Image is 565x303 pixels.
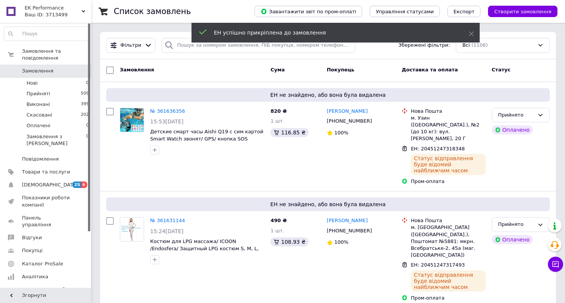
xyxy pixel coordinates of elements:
span: Фільтри [121,42,141,49]
button: Створити замовлення [488,6,557,17]
span: 395 [81,101,89,108]
div: ЕН успішно прикріплена до замовлення [214,29,450,36]
div: Оплачено [492,235,533,244]
span: Cума [270,67,284,73]
span: ЕН: 20451247318348 [411,146,465,151]
div: Пром-оплата [411,295,485,301]
span: Прийняті [27,90,50,97]
span: 0 [86,133,89,147]
button: Завантажити звіт по пром-оплаті [254,6,362,17]
span: 1 шт. [270,118,284,124]
span: 15:24[DATE] [150,228,184,234]
a: [PERSON_NAME] [327,108,368,115]
div: 116.85 ₴ [270,128,308,137]
span: Збережені фільтри: [399,42,450,49]
span: [DEMOGRAPHIC_DATA] [22,181,78,188]
span: Повідомлення [22,156,59,163]
span: 490 ₴ [270,218,287,223]
span: 0 [86,80,89,87]
div: Прийнято [498,111,534,119]
button: Управління статусами [370,6,440,17]
button: Чат з покупцем [548,257,563,272]
span: 509 [81,90,89,97]
span: Замовлення та повідомлення [22,48,91,62]
div: [PHONE_NUMBER] [325,226,374,236]
span: 1 шт. [270,228,284,234]
span: Показники роботи компанії [22,194,70,208]
div: Нова Пошта [411,217,485,224]
div: Ваш ID: 3713499 [25,11,91,18]
a: Костюм для LPG массажа/ ICOON /Endosfera/ Защитный LPG костюм S, M, L, XL S [150,238,259,258]
div: Прийнято [498,221,534,229]
a: Створити замовлення [480,8,557,14]
a: № 361631144 [150,218,185,223]
span: Скасовані [27,112,52,118]
a: [PERSON_NAME] [327,217,368,224]
span: Доставка та оплата [402,67,458,73]
div: Статус відправлення буде відомий найближчим часом [411,270,485,292]
span: Каталог ProSale [22,260,63,267]
span: Статус [492,67,511,73]
div: Оплачено [492,125,533,134]
h1: Список замовлень [114,7,191,16]
input: Пошук за номером замовлення, ПІБ покупця, номером телефону, Email, номером накладної [162,38,355,53]
span: Створити замовлення [494,9,551,14]
span: Покупці [22,247,42,254]
a: № 361636356 [150,108,185,114]
span: ЕН: 20451247317493 [411,262,465,268]
span: EK Performance [25,5,82,11]
div: 108.93 ₴ [270,237,308,246]
span: (1106) [471,42,488,48]
span: Панель управління [22,215,70,228]
span: Нові [27,80,38,87]
span: Інструменти веб-майстра та SEO [22,286,70,300]
span: Замовлення з [PERSON_NAME] [27,133,86,147]
span: 100% [334,239,348,245]
span: Завантажити звіт по пром-оплаті [261,8,356,15]
span: Аналітика [22,273,48,280]
span: 15:53[DATE] [150,118,184,125]
span: Замовлення [22,68,53,74]
span: Виконані [27,101,50,108]
div: Нова Пошта [411,108,485,115]
span: ЕН не знайдено, або вона була видалена [109,200,547,208]
div: Статус відправлення буде відомий найближчим часом [411,154,485,175]
div: м. Узин ([GEOGRAPHIC_DATA].), №2 (до 10 кг): вул. [PERSON_NAME], 20 Г [411,115,485,142]
img: Фото товару [120,108,144,132]
span: Покупець [327,67,355,73]
span: Товари та послуги [22,169,70,175]
span: Експорт [454,9,475,14]
span: Замовлення [120,67,154,73]
a: Детские смарт часы Aishi Q19 с сим картой Smart Watch звонят/ GPS/ кнопка SOS [150,129,263,142]
span: 0 [86,122,89,129]
span: Відгуки [22,234,42,241]
img: Фото товару [120,218,144,241]
span: 820 ₴ [270,108,287,114]
input: Пошук [4,27,89,41]
div: Пром-оплата [411,178,485,185]
span: Оплачені [27,122,50,129]
span: 100% [334,130,348,136]
a: Фото товару [120,217,144,241]
div: м. [GEOGRAPHIC_DATA] ([GEOGRAPHIC_DATA].), Поштомат №5881: мкрн. Всебратське-2, 45а (маг. [GEOGRA... [411,224,485,259]
span: 25 [72,181,81,188]
button: Експорт [447,6,481,17]
span: Управління статусами [376,9,434,14]
span: 6 [81,181,87,188]
div: [PHONE_NUMBER] [325,116,374,126]
span: 202 [81,112,89,118]
span: ЕН не знайдено, або вона була видалена [109,91,547,99]
span: Всі [462,42,470,49]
